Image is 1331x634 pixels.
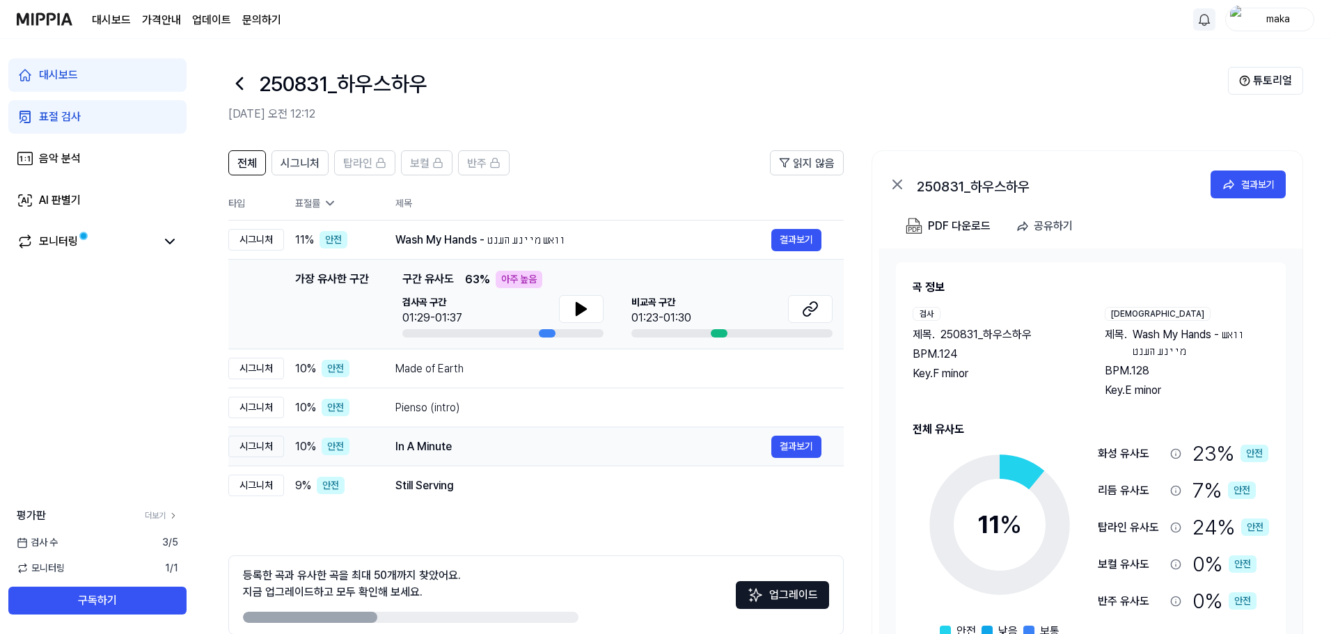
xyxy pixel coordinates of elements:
[322,360,349,377] div: 안전
[736,593,829,606] a: Sparkles업그레이드
[39,109,81,125] div: 표절 검사
[8,100,187,134] a: 표절 검사
[228,106,1228,122] h2: [DATE] 오전 12:12
[1000,509,1022,539] span: %
[243,567,461,601] div: 등록한 곡과 유사한 곡을 최대 50개까지 찾았어요. 지금 업그레이드하고 모두 확인해 보세요.
[237,155,257,172] span: 전체
[320,231,347,248] div: 안전
[271,150,329,175] button: 시그니처
[228,475,284,496] div: 시그니처
[295,271,369,338] div: 가장 유사한 구간
[142,12,181,29] a: 가격안내
[928,217,991,235] div: PDF 다운로드
[1192,585,1257,617] div: 0 %
[8,587,187,615] button: 구독하기
[17,233,156,250] a: 모니터링
[8,58,187,92] a: 대시보드
[903,212,993,240] button: PDF 다운로드
[1105,326,1127,360] span: 제목 .
[465,271,490,288] span: 63 %
[1241,177,1275,192] div: 결과보기
[771,229,821,251] button: 결과보기
[395,438,771,455] div: In A Minute
[467,155,487,172] span: 반주
[1251,11,1305,26] div: maka
[402,271,454,288] span: 구간 유사도
[402,310,462,326] div: 01:29-01:37
[771,436,821,458] button: 결과보기
[395,399,821,416] div: Pienso (intro)
[913,307,940,321] div: 검사
[977,506,1022,544] div: 11
[1034,217,1073,235] div: 공유하기
[1105,307,1211,321] div: [DEMOGRAPHIC_DATA]
[295,360,316,377] span: 10 %
[1225,8,1314,31] button: profilemaka
[39,67,78,84] div: 대시보드
[1105,382,1269,399] div: Key. E minor
[322,438,349,455] div: 안전
[1192,548,1257,580] div: 0 %
[747,587,764,603] img: Sparkles
[228,229,284,251] div: 시그니처
[1192,512,1269,543] div: 24 %
[39,150,81,167] div: 음악 분석
[1105,363,1269,379] div: BPM. 128
[1241,518,1269,536] div: 안전
[192,12,231,29] a: 업데이트
[1098,593,1165,610] div: 반주 유사도
[736,581,829,609] button: 업그레이드
[162,535,178,550] span: 3 / 5
[17,507,46,524] span: 평가판
[1010,212,1084,240] button: 공유하기
[631,295,691,310] span: 비교곡 구간
[395,232,771,248] div: Wash My Hands - וואש מיינע הענט
[1230,6,1247,33] img: profile
[1098,482,1165,499] div: 리듬 유사도
[1239,75,1250,86] img: Help
[295,438,316,455] span: 10 %
[8,184,187,217] a: AI 판별기
[281,155,320,172] span: 시그니처
[228,150,266,175] button: 전체
[913,421,1269,438] h2: 전체 유사도
[1211,171,1286,198] button: 결과보기
[1098,556,1165,573] div: 보컬 유사도
[317,477,345,494] div: 안전
[913,346,1077,363] div: BPM. 124
[402,295,462,310] span: 검사곡 구간
[322,399,349,416] div: 안전
[793,155,835,172] span: 읽지 않음
[913,326,935,343] span: 제목 .
[1133,326,1269,360] span: Wash My Hands - וואש מיינע הענט
[295,232,314,248] span: 11 %
[410,155,430,172] span: 보컬
[1229,555,1257,573] div: 안전
[1241,445,1268,462] div: 안전
[395,477,821,494] div: Still Serving
[1098,445,1165,462] div: 화성 유사도
[496,271,542,288] div: 아주 높음
[1229,592,1257,610] div: 안전
[228,187,284,221] th: 타입
[228,436,284,457] div: 시그니처
[770,150,844,175] button: 읽지 않음
[1196,11,1213,28] img: 알림
[39,192,81,209] div: AI 판별기
[631,310,691,326] div: 01:23-01:30
[917,176,1195,193] div: 250831_하우스하우
[8,142,187,175] a: 음악 분석
[401,150,452,175] button: 보컬
[1192,438,1268,469] div: 23 %
[17,535,58,550] span: 검사 수
[295,196,373,211] div: 표절률
[343,155,372,172] span: 탑라인
[334,150,395,175] button: 탑라인
[242,12,281,29] a: 문의하기
[458,150,510,175] button: 반주
[39,233,78,250] div: 모니터링
[259,68,427,100] h1: 250831_하우스하우
[1228,482,1256,499] div: 안전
